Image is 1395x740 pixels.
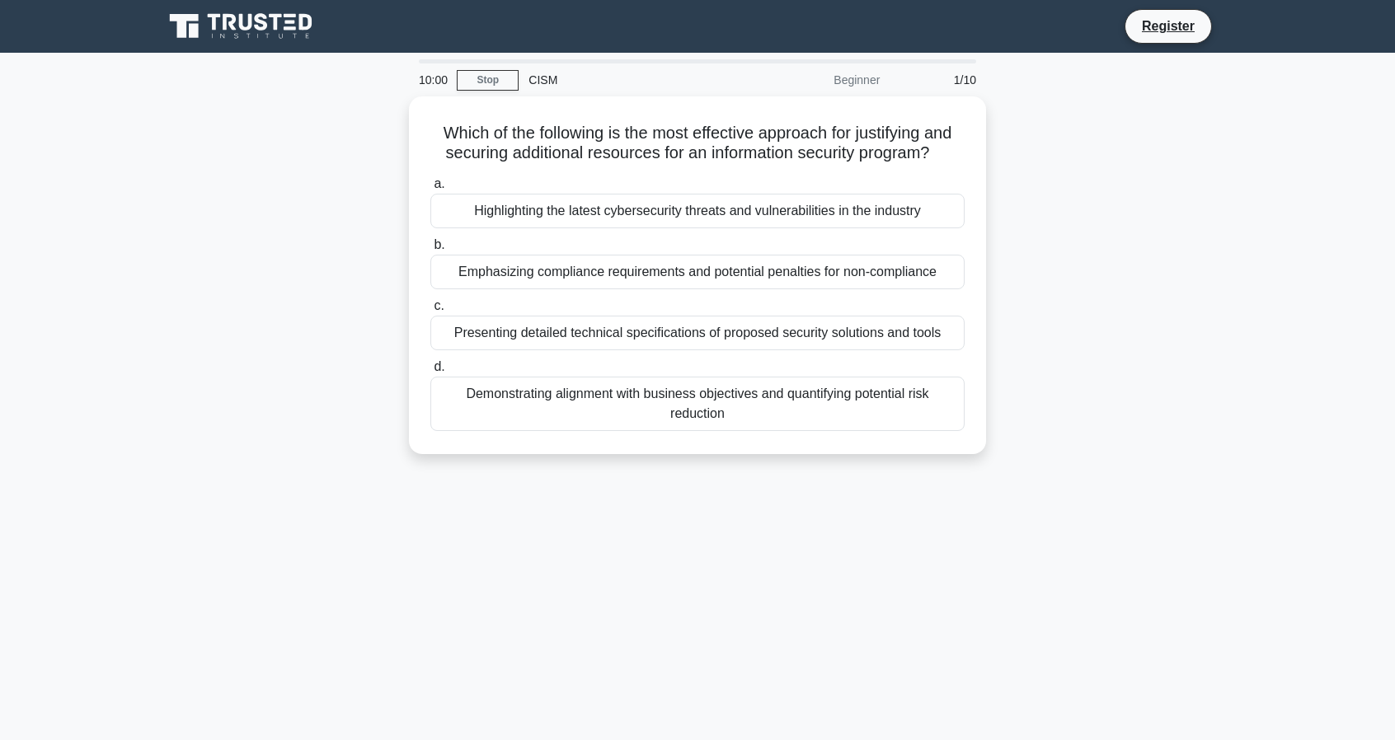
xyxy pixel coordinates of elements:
div: Presenting detailed technical specifications of proposed security solutions and tools [430,316,965,350]
span: b. [434,237,444,251]
span: d. [434,359,444,373]
div: Beginner [745,63,890,96]
div: Emphasizing compliance requirements and potential penalties for non-compliance [430,255,965,289]
div: Demonstrating alignment with business objectives and quantifying potential risk reduction [430,377,965,431]
div: Highlighting the latest cybersecurity threats and vulnerabilities in the industry [430,194,965,228]
div: CISM [519,63,745,96]
span: a. [434,176,444,190]
h5: Which of the following is the most effective approach for justifying and securing additional reso... [429,123,966,164]
div: 1/10 [890,63,986,96]
span: c. [434,298,444,312]
a: Register [1132,16,1205,36]
a: Stop [457,70,519,91]
div: 10:00 [409,63,457,96]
